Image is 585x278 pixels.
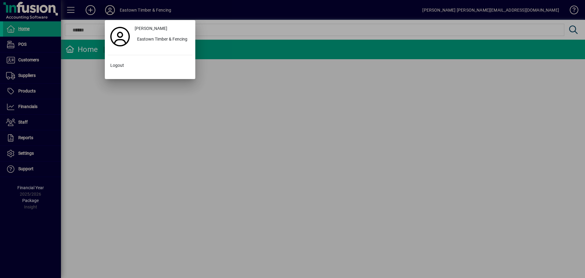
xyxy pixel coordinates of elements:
[132,34,192,45] button: Eastown Timber & Fencing
[108,60,192,71] button: Logout
[132,23,192,34] a: [PERSON_NAME]
[108,31,132,42] a: Profile
[135,25,167,32] span: [PERSON_NAME]
[110,62,124,69] span: Logout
